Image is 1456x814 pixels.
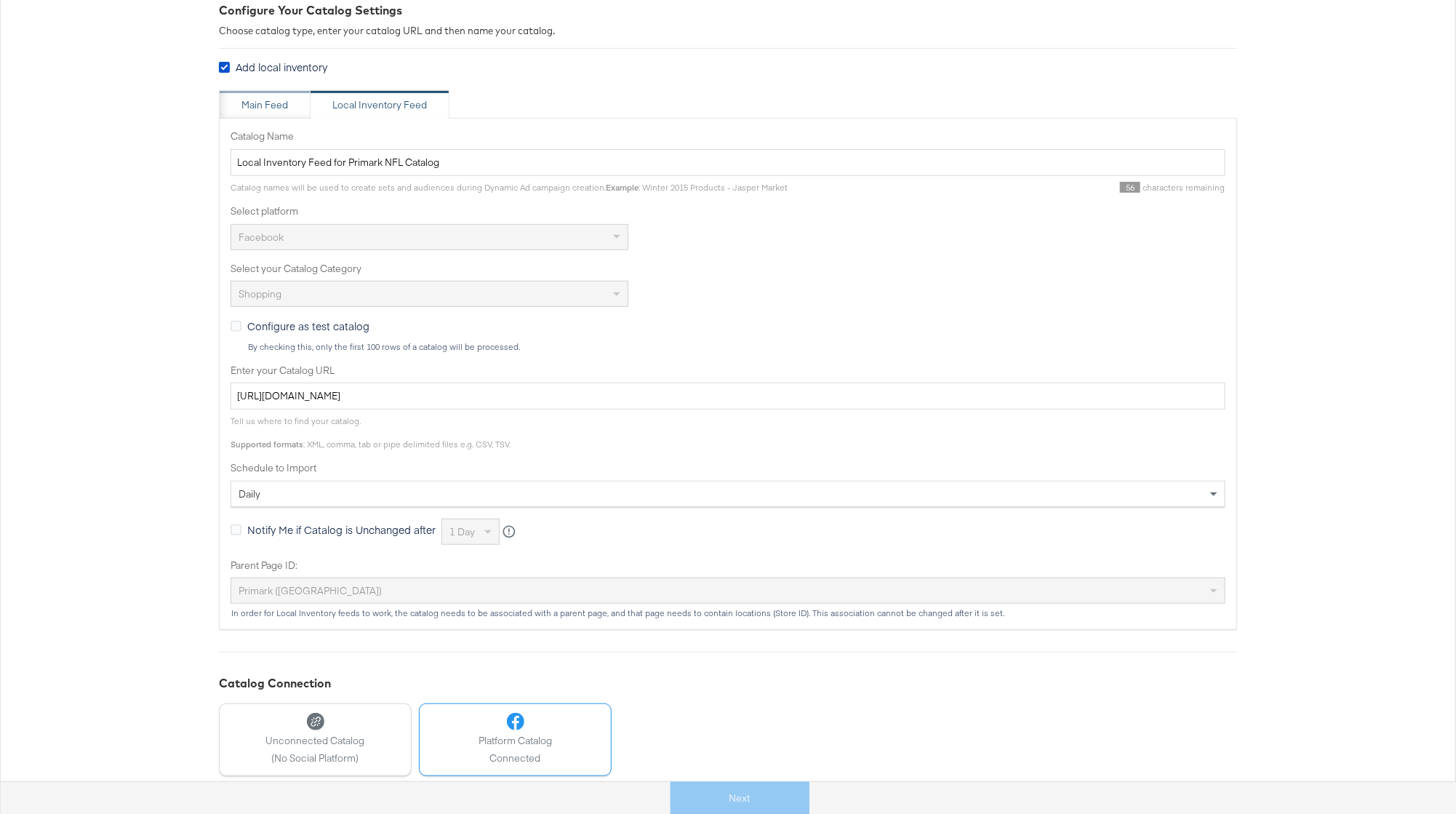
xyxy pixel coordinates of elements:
div: Configure Your Catalog Settings [219,2,1237,19]
button: Platform CatalogConnected [419,703,612,776]
label: Select your Catalog Category [231,262,1225,276]
div: Main Feed [241,98,288,112]
strong: Supported formats [231,439,303,450]
span: Notify Me if Catalog is Unchanged after [247,522,436,537]
span: Catalog names will be used to create sets and audiences during Dynamic Ad campaign creation. : Wi... [231,182,788,193]
label: Select platform [231,204,1225,218]
div: characters remaining [788,182,1225,193]
span: daily [239,487,260,500]
strong: Example [606,182,639,193]
span: 56 [1120,182,1140,193]
label: Catalog Name [231,129,1225,143]
div: By checking this, only the first 100 rows of a catalog will be processed. [247,342,1225,352]
input: Name your catalog e.g. My Dynamic Product Catalog [231,149,1225,176]
span: 1 day [449,525,475,538]
span: Primark ([GEOGRAPHIC_DATA]) [239,584,382,597]
span: Unconnected Catalog [266,734,365,748]
span: Facebook [239,231,284,244]
span: Shopping [239,287,281,300]
span: Connected [479,751,552,765]
label: Parent Page ID: [231,559,1225,572]
div: Catalog Connection [219,675,1237,692]
div: Local Inventory Feed [332,98,427,112]
span: Platform Catalog [479,734,552,748]
input: Enter Catalog URL, e.g. http://www.example.com/products.xml [231,383,1225,410]
span: Add local inventory [236,60,327,74]
span: Configure as test catalog [247,319,369,333]
label: Enter your Catalog URL [231,364,1225,378]
div: In order for Local Inventory feeds to work, the catalog needs to be associated with a parent page... [231,608,1225,618]
span: Tell us where to find your catalog. : XML, comma, tab or pipe delimited files e.g. CSV, TSV. [231,415,511,450]
label: Schedule to Import [231,461,1225,475]
span: (No Social Platform) [266,751,365,765]
button: Unconnected Catalog(No Social Platform) [219,703,412,776]
div: Choose catalog type, enter your catalog URL and then name your catalog. [219,24,1237,38]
